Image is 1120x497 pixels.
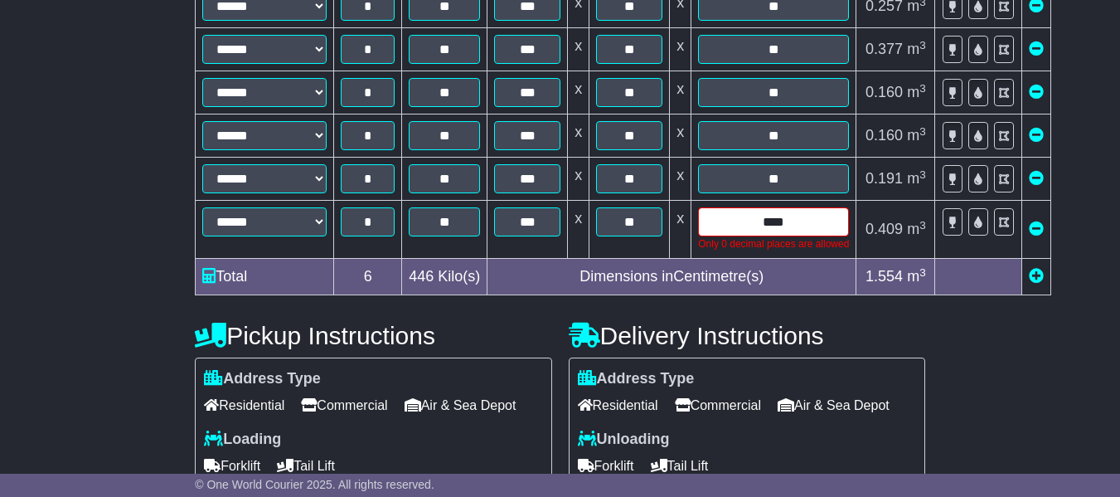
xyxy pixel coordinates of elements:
[1029,41,1044,57] a: Remove this item
[301,392,387,418] span: Commercial
[568,28,589,71] td: x
[919,125,926,138] sup: 3
[865,221,903,237] span: 0.409
[568,71,589,115] td: x
[865,84,903,100] span: 0.160
[1029,268,1044,285] a: Add new item
[907,268,926,285] span: m
[204,370,321,388] label: Address Type
[487,259,856,295] td: Dimensions in Centimetre(s)
[907,127,926,144] span: m
[402,259,487,295] td: Kilo(s)
[865,170,903,187] span: 0.191
[778,392,890,418] span: Air & Sea Depot
[568,158,589,201] td: x
[919,168,926,181] sup: 3
[698,236,849,251] div: Only 0 decimal places are allowed
[578,453,634,479] span: Forklift
[196,259,334,295] td: Total
[919,39,926,51] sup: 3
[919,219,926,231] sup: 3
[670,201,691,259] td: x
[670,115,691,158] td: x
[675,392,761,418] span: Commercial
[1029,127,1044,144] a: Remove this item
[651,453,709,479] span: Tail Lift
[670,28,691,71] td: x
[1029,170,1044,187] a: Remove this item
[405,392,516,418] span: Air & Sea Depot
[195,322,551,349] h4: Pickup Instructions
[919,82,926,95] sup: 3
[568,201,589,259] td: x
[204,392,284,418] span: Residential
[919,266,926,279] sup: 3
[670,71,691,115] td: x
[568,115,589,158] td: x
[907,221,926,237] span: m
[277,453,335,479] span: Tail Lift
[578,431,670,449] label: Unloading
[195,478,434,491] span: © One World Courier 2025. All rights reserved.
[569,322,925,349] h4: Delivery Instructions
[907,170,926,187] span: m
[578,392,658,418] span: Residential
[907,41,926,57] span: m
[204,453,260,479] span: Forklift
[865,268,903,285] span: 1.554
[670,158,691,201] td: x
[907,84,926,100] span: m
[1029,84,1044,100] a: Remove this item
[204,431,281,449] label: Loading
[1029,221,1044,237] a: Remove this item
[578,370,695,388] label: Address Type
[409,268,434,285] span: 446
[865,127,903,144] span: 0.160
[865,41,903,57] span: 0.377
[334,259,402,295] td: 6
